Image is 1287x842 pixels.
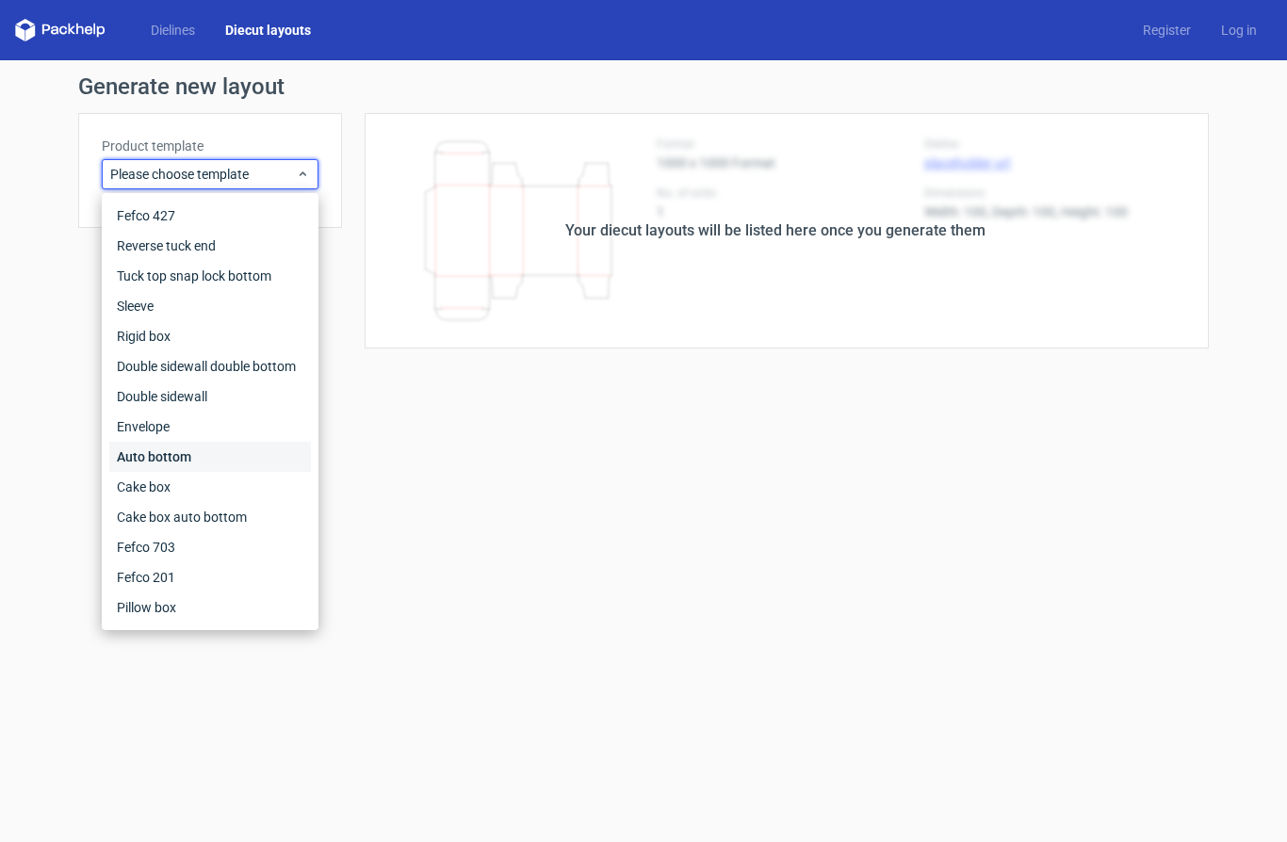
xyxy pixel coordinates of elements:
div: Fefco 201 [109,562,311,592]
span: Please choose template [110,165,296,184]
a: Register [1128,21,1206,40]
a: Diecut layouts [210,21,326,40]
div: Reverse tuck end [109,231,311,261]
div: Double sidewall [109,381,311,412]
div: Fefco 703 [109,532,311,562]
div: Rigid box [109,321,311,351]
div: Cake box auto bottom [109,502,311,532]
h1: Generate new layout [78,75,1209,98]
div: Pillow box [109,592,311,623]
div: Cake box [109,472,311,502]
div: Envelope [109,412,311,442]
a: Dielines [136,21,210,40]
div: Your diecut layouts will be listed here once you generate them [565,219,986,242]
label: Product template [102,137,318,155]
div: Auto bottom [109,442,311,472]
div: Sleeve [109,291,311,321]
div: Fefco 427 [109,201,311,231]
div: Tuck top snap lock bottom [109,261,311,291]
div: Double sidewall double bottom [109,351,311,381]
a: Log in [1206,21,1272,40]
